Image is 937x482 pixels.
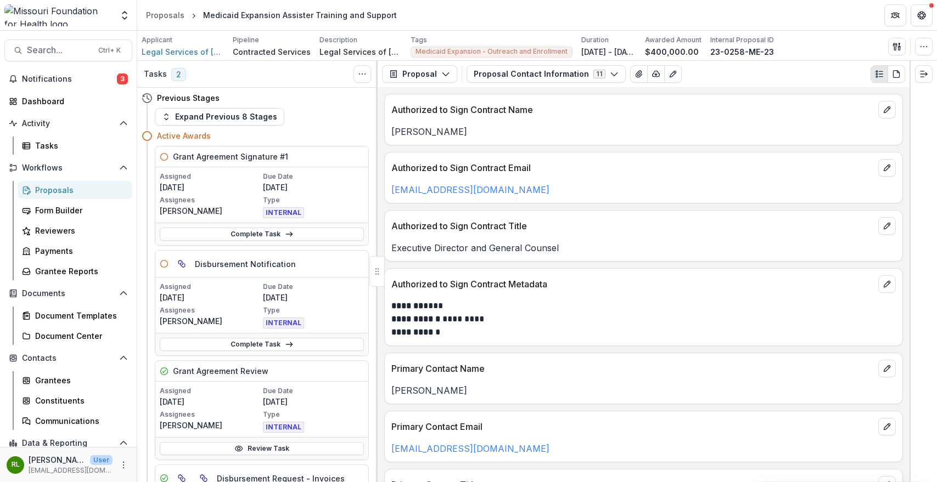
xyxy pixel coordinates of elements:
button: View Attached Files [630,65,648,83]
p: 23-0258-ME-23 [710,46,774,58]
button: Open Data & Reporting [4,434,132,452]
a: Tasks [18,137,132,155]
a: Proposals [18,181,132,199]
p: Assignees [160,410,261,419]
p: [PERSON_NAME] [391,125,896,138]
button: Edit as form [664,65,682,83]
span: Data & Reporting [22,439,115,448]
button: edit [878,217,896,235]
button: Search... [4,39,132,61]
button: Expand right [915,65,933,83]
div: Tasks [35,140,124,151]
p: User [90,455,113,465]
p: [EMAIL_ADDRESS][DOMAIN_NAME] [29,466,113,475]
p: [DATE] [263,396,364,407]
p: [PERSON_NAME] [29,454,86,466]
span: Medicaid Expansion - Outreach and Enrollment [416,48,568,55]
button: Open entity switcher [117,4,132,26]
div: Proposals [146,9,184,21]
p: Primary Contact Name [391,362,874,375]
div: Rebekah Lerch [12,461,20,468]
p: Authorized to Sign Contract Email [391,161,874,174]
button: Partners [884,4,906,26]
a: Review Task [160,442,364,455]
span: Legal Services of [GEOGRAPHIC_DATA][US_STATE], Inc. [142,46,224,58]
p: $400,000.00 [645,46,699,58]
p: Assigned [160,386,261,396]
p: Contracted Services [233,46,311,58]
h5: Grant Agreement Review [173,365,268,377]
span: 2 [171,68,186,81]
p: Due Date [263,172,364,182]
button: Notifications3 [4,70,132,88]
p: Type [263,410,364,419]
button: Open Activity [4,115,132,132]
p: Due Date [263,386,364,396]
p: [PERSON_NAME] [391,384,896,397]
p: [PERSON_NAME] [160,419,261,431]
p: Due Date [263,282,364,292]
p: [DATE] [263,292,364,303]
button: More [117,458,130,472]
button: edit [878,360,896,377]
button: edit [878,275,896,293]
span: Notifications [22,75,117,84]
a: Proposals [142,7,189,23]
button: Get Help [911,4,933,26]
a: Payments [18,242,132,260]
p: Assignees [160,195,261,205]
button: edit [878,418,896,435]
div: Dashboard [22,95,124,107]
p: Assigned [160,172,261,182]
div: Grantees [35,375,124,386]
a: Grantees [18,371,132,389]
button: Open Documents [4,285,132,302]
p: Internal Proposal ID [710,35,774,45]
span: INTERNAL [263,422,304,433]
h5: Grant Agreement Signature #1 [173,151,288,162]
p: Type [263,195,364,205]
div: Communications [35,415,124,427]
p: Assignees [160,305,261,315]
p: [PERSON_NAME] [160,205,261,217]
a: Form Builder [18,201,132,219]
span: Search... [27,45,92,55]
p: [DATE] [160,182,261,193]
span: INTERNAL [263,317,304,328]
button: Expand Previous 8 Stages [155,108,284,126]
p: Executive Director and General Counsel [391,241,896,254]
button: Open Workflows [4,159,132,177]
div: Medicaid Expansion Assister Training and Support [203,9,397,21]
h5: Disbursement Notification [195,258,296,270]
p: Awarded Amount [645,35,702,45]
div: Payments [35,245,124,257]
a: Grantee Reports [18,262,132,280]
p: Authorized to Sign Contract Title [391,219,874,233]
p: Primary Contact Email [391,420,874,433]
span: Workflows [22,163,115,173]
h3: Tasks [144,70,167,79]
button: Plaintext view [871,65,888,83]
a: Complete Task [160,338,364,351]
h4: Active Awards [157,130,211,141]
button: Open Contacts [4,349,132,367]
p: Assigned [160,282,261,292]
div: Ctrl + K [96,44,123,56]
button: PDF view [888,65,905,83]
p: Tags [411,35,427,45]
div: Document Templates [35,310,124,321]
span: INTERNAL [263,207,304,218]
a: Document Templates [18,307,132,325]
img: Missouri Foundation for Health logo [4,4,113,26]
p: Applicant [142,35,172,45]
a: [EMAIL_ADDRESS][DOMAIN_NAME] [391,443,549,454]
button: edit [878,159,896,177]
p: [DATE] [160,396,261,407]
a: Dashboard [4,92,132,110]
button: Proposal [382,65,457,83]
div: Constituents [35,395,124,406]
button: Parent task [173,255,190,273]
span: Documents [22,289,115,298]
div: Document Center [35,330,124,342]
button: Proposal Contact Information11 [467,65,626,83]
